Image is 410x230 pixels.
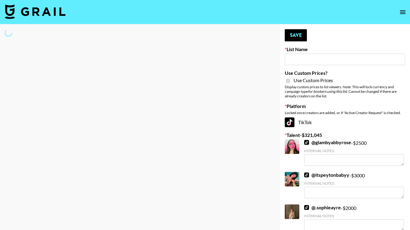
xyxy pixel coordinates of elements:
[285,70,405,76] label: Use Custom Prices?
[285,103,405,109] label: Platform
[304,172,404,198] div: - $ 3000
[304,204,341,211] a: @.sophieayre
[397,6,409,18] button: open drawer
[294,77,333,83] span: Use Custom Prices
[304,172,349,178] a: @itspeytonbabyy
[285,46,405,52] label: List Name
[304,172,309,177] img: TikTok
[285,117,294,127] img: TikTok
[304,205,309,210] img: TikTok
[304,139,351,145] a: @glambyabbyrose
[5,4,66,19] img: Grail Talent
[308,89,347,94] em: for bookers using this list
[304,148,404,153] div: Internal Notes:
[285,85,405,98] div: Display custom prices to list viewers. Note: This will lock currency and campaign type . Cannot b...
[304,139,404,166] div: - $ 2500
[304,181,404,186] div: Internal Notes:
[285,110,405,115] div: Locked once creators are added, or if "Active Creator Request" is checked.
[285,117,405,127] div: TikTok
[304,140,309,145] img: TikTok
[285,132,405,138] label: Talent - $ 321,045
[304,214,404,218] div: Internal Notes:
[285,29,307,41] button: Save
